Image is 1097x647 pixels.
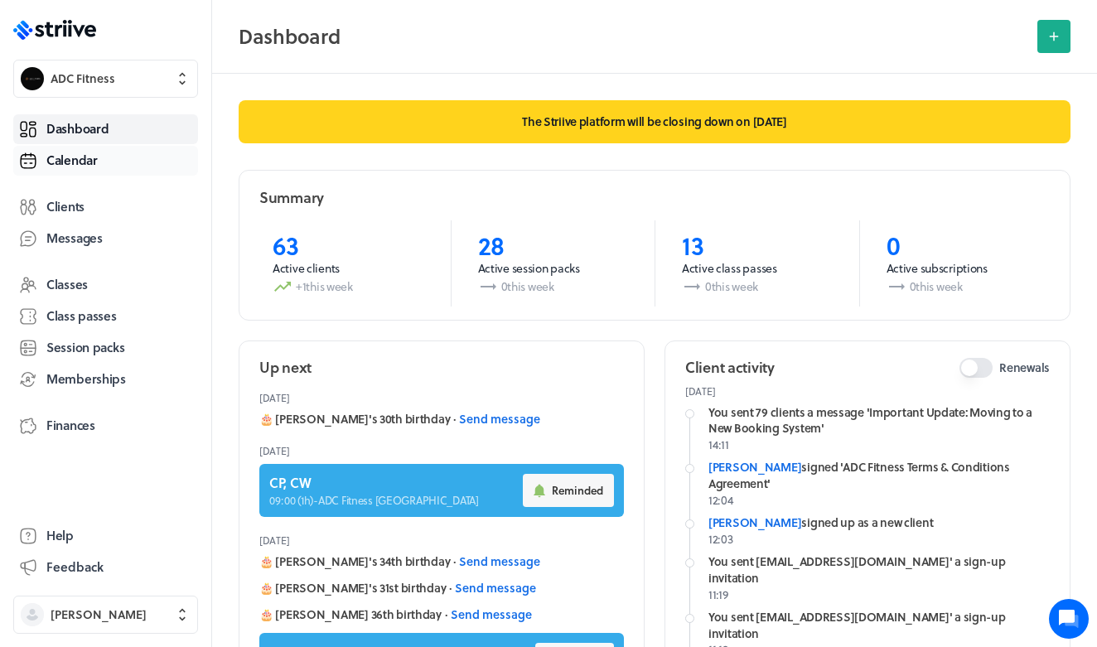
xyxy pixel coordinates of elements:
[26,193,306,226] button: New conversation
[13,302,198,331] a: Class passes
[445,606,447,623] span: ·
[682,277,833,297] p: 0 this week
[46,558,104,576] span: Feedback
[46,527,74,544] span: Help
[708,459,1050,491] div: signed 'ADC Fitness Terms & Conditions Agreement'
[259,384,624,411] header: [DATE]
[273,230,424,260] p: 63
[887,260,1037,277] p: Active subscriptions
[25,80,307,107] h1: Hi [PERSON_NAME]
[13,114,198,144] a: Dashboard
[51,70,115,87] span: ADC Fitness
[708,609,1050,641] div: You sent [EMAIL_ADDRESS][DOMAIN_NAME]' a sign-up invitation
[708,587,1050,603] p: 11:19
[259,411,624,427] div: 🎂 [PERSON_NAME]'s 30th birthday
[685,357,775,378] h2: Client activity
[25,110,307,163] h2: We're here to help. Ask us anything!
[13,596,198,634] button: [PERSON_NAME]
[708,492,1050,509] p: 12:04
[22,258,309,278] p: Find an answer quickly
[455,580,536,596] button: Send message
[708,514,1050,531] div: signed up as a new client
[13,270,198,300] a: Classes
[46,307,117,325] span: Class passes
[959,358,993,378] button: Renewals
[46,120,109,138] span: Dashboard
[682,230,833,260] p: 13
[682,260,833,277] p: Active class passes
[453,553,456,570] span: ·
[273,277,424,297] p: +1 this week
[451,220,655,307] a: 28Active session packs0this week
[259,187,324,208] h2: Summary
[449,580,452,596] span: ·
[708,514,801,531] a: [PERSON_NAME]
[46,229,103,247] span: Messages
[708,404,1050,437] div: You sent 79 clients a message 'Important Update: Moving to a New Booking System'
[46,198,85,215] span: Clients
[48,285,296,318] input: Search articles
[107,203,199,216] span: New conversation
[46,276,88,293] span: Classes
[655,220,859,307] a: 13Active class passes0this week
[13,192,198,222] a: Clients
[13,146,198,176] a: Calendar
[239,20,1027,53] h2: Dashboard
[51,606,147,623] span: [PERSON_NAME]
[259,357,312,378] h2: Up next
[259,606,624,623] div: 🎂 [PERSON_NAME] 36th birthday
[13,224,198,253] a: Messages
[887,277,1037,297] p: 0 this week
[246,220,451,307] a: 63Active clients+1this week
[999,360,1050,376] span: Renewals
[708,437,1050,453] p: 14:11
[451,606,532,623] button: Send message
[478,260,629,277] p: Active session packs
[259,527,624,553] header: [DATE]
[46,339,124,356] span: Session packs
[273,260,424,277] p: Active clients
[13,411,198,441] a: Finances
[46,417,95,434] span: Finances
[887,230,1037,260] p: 0
[13,553,198,582] button: Feedback
[259,580,624,596] div: 🎂 [PERSON_NAME]'s 31st birthday
[46,152,98,169] span: Calendar
[239,100,1070,143] p: The Striive platform will be closing down on [DATE]
[859,220,1064,307] a: 0Active subscriptions0this week
[46,370,126,388] span: Memberships
[523,474,614,507] button: Reminded
[1049,599,1089,639] iframe: gist-messenger-bubble-iframe
[478,277,629,297] p: 0 this week
[259,437,624,464] header: [DATE]
[453,411,456,427] span: ·
[708,553,1050,586] div: You sent [EMAIL_ADDRESS][DOMAIN_NAME]' a sign-up invitation
[685,384,1050,398] p: [DATE]
[259,553,624,570] div: 🎂 [PERSON_NAME]'s 34th birthday
[459,553,540,570] button: Send message
[708,531,1050,548] p: 12:03
[478,230,629,260] p: 28
[459,411,540,427] button: Send message
[552,483,603,498] span: Reminded
[13,365,198,394] a: Memberships
[13,333,198,363] a: Session packs
[13,60,198,98] button: ADC FitnessADC Fitness
[13,521,198,551] a: Help
[21,67,44,90] img: ADC Fitness
[708,458,801,476] a: [PERSON_NAME]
